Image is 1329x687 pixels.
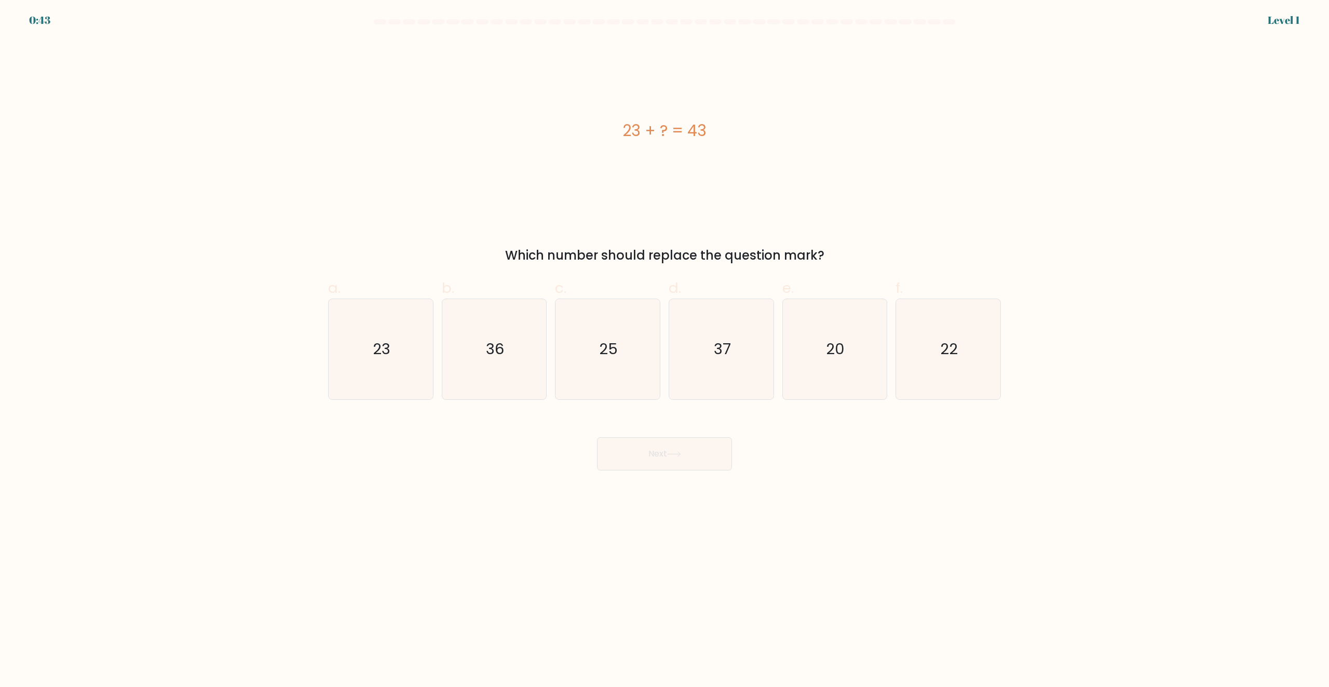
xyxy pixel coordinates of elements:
div: Level 1 [1268,12,1300,28]
span: e. [782,278,794,298]
text: 22 [941,339,958,360]
text: 20 [826,339,845,360]
button: Next [597,437,732,470]
text: 23 [373,339,390,360]
div: 23 + ? = 43 [328,119,1001,142]
span: c. [555,278,566,298]
span: d. [669,278,681,298]
div: 0:43 [29,12,50,28]
div: Which number should replace the question mark? [334,246,995,265]
text: 36 [486,339,504,360]
text: 25 [600,339,618,360]
span: f. [896,278,903,298]
span: a. [328,278,341,298]
text: 37 [714,339,731,360]
span: b. [442,278,454,298]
